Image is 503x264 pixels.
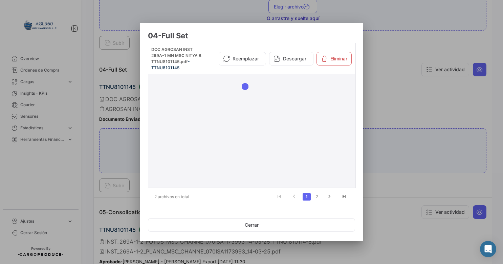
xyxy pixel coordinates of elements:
div: 2 archivos en total [148,188,204,205]
button: Reemplazar [219,52,266,65]
a: 1 [303,193,311,201]
div: Abrir Intercom Messenger [480,241,496,257]
button: Cerrar [148,218,355,232]
li: page 1 [302,191,312,203]
a: 2 [313,193,321,201]
button: Descargar [269,52,313,65]
h3: 04-Full Set [148,31,355,40]
a: go to last page [338,193,351,201]
a: go to first page [273,193,286,201]
span: DOC AGROSAN INST 269A-1 MN MSC NITYA B TTNU8101145.pdf [151,47,201,64]
a: go to previous page [288,193,301,201]
a: go to next page [323,193,336,201]
li: page 2 [312,191,322,203]
button: Eliminar [316,52,352,65]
